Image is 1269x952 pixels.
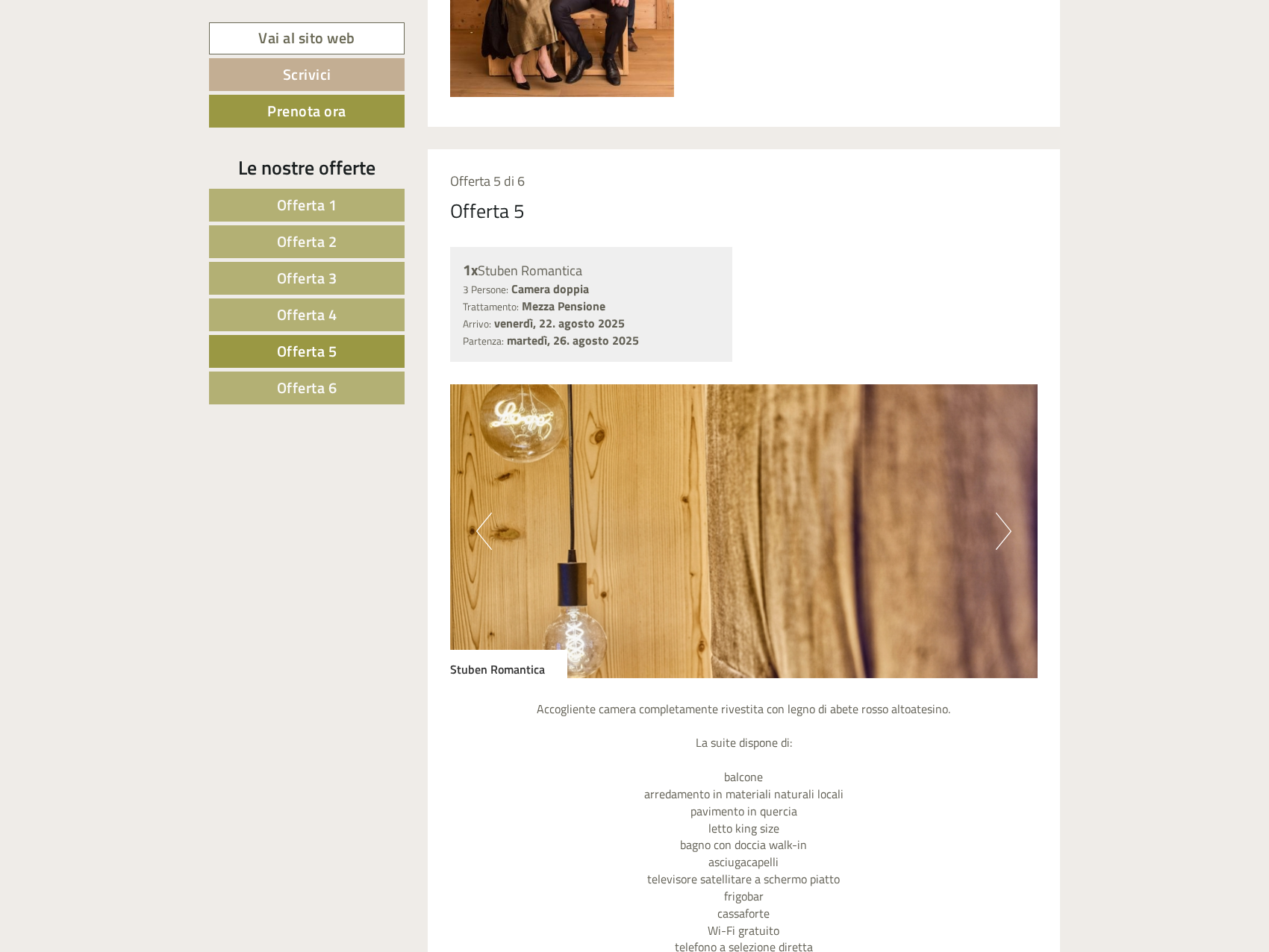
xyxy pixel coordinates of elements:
small: Arrivo: [463,316,491,331]
span: Offerta 2 [277,230,337,253]
a: Vai al sito web [209,22,405,54]
div: Stuben Romantica [463,260,720,281]
button: Previous [476,513,492,550]
a: Scrivici [209,58,405,91]
b: Mezza Pensione [522,297,605,315]
div: Le nostre offerte [209,154,405,181]
b: venerdì, 22. agosto 2025 [494,314,625,332]
span: Offerta 6 [277,376,337,399]
b: 1x [463,258,478,281]
div: Offerta 5 [450,197,525,225]
span: Offerta 5 [277,339,337,363]
b: Camera doppia [511,280,589,298]
small: 3 Persone: [463,282,508,297]
span: Offerta 4 [277,303,337,326]
span: Offerta 1 [277,193,337,216]
b: martedì, 26. agosto 2025 [507,331,639,349]
img: image [450,384,1038,678]
div: Stuben Romantica [450,650,567,678]
span: Offerta 3 [277,266,337,289]
a: Prenota ora [209,95,405,128]
small: Partenza: [463,333,504,348]
span: Offerta 5 di 6 [450,171,525,191]
button: Next [996,513,1011,550]
small: Trattamento: [463,299,519,314]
